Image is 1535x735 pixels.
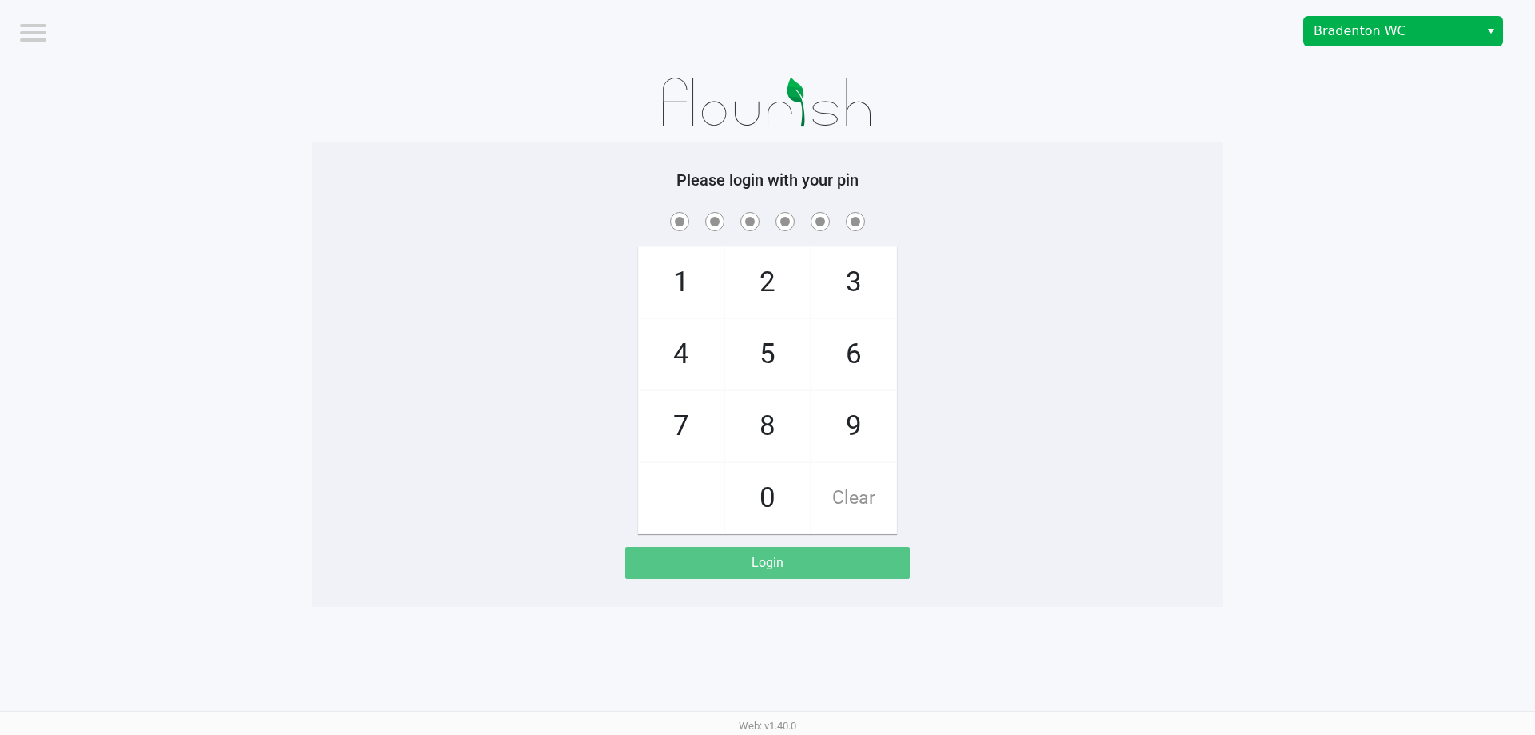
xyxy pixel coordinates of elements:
[811,319,896,389] span: 6
[811,463,896,533] span: Clear
[811,247,896,318] span: 3
[725,391,810,461] span: 8
[725,247,810,318] span: 2
[1479,17,1502,46] button: Select
[639,319,724,389] span: 4
[639,391,724,461] span: 7
[1314,22,1469,41] span: Bradenton WC
[725,463,810,533] span: 0
[725,319,810,389] span: 5
[324,170,1211,190] h5: Please login with your pin
[739,720,796,732] span: Web: v1.40.0
[639,247,724,318] span: 1
[811,391,896,461] span: 9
